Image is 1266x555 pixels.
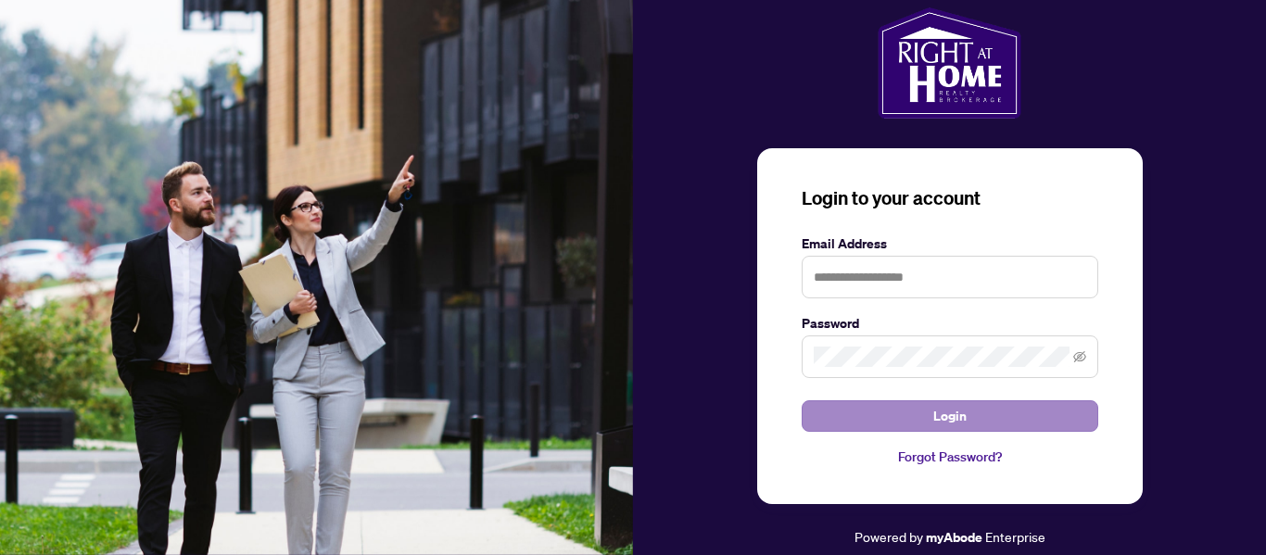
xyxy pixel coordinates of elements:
[1073,350,1086,363] span: eye-invisible
[802,447,1098,467] a: Forgot Password?
[802,185,1098,211] h3: Login to your account
[802,400,1098,432] button: Login
[926,527,982,548] a: myAbode
[878,7,1021,119] img: ma-logo
[802,313,1098,334] label: Password
[802,233,1098,254] label: Email Address
[855,528,923,545] span: Powered by
[985,528,1045,545] span: Enterprise
[933,401,967,431] span: Login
